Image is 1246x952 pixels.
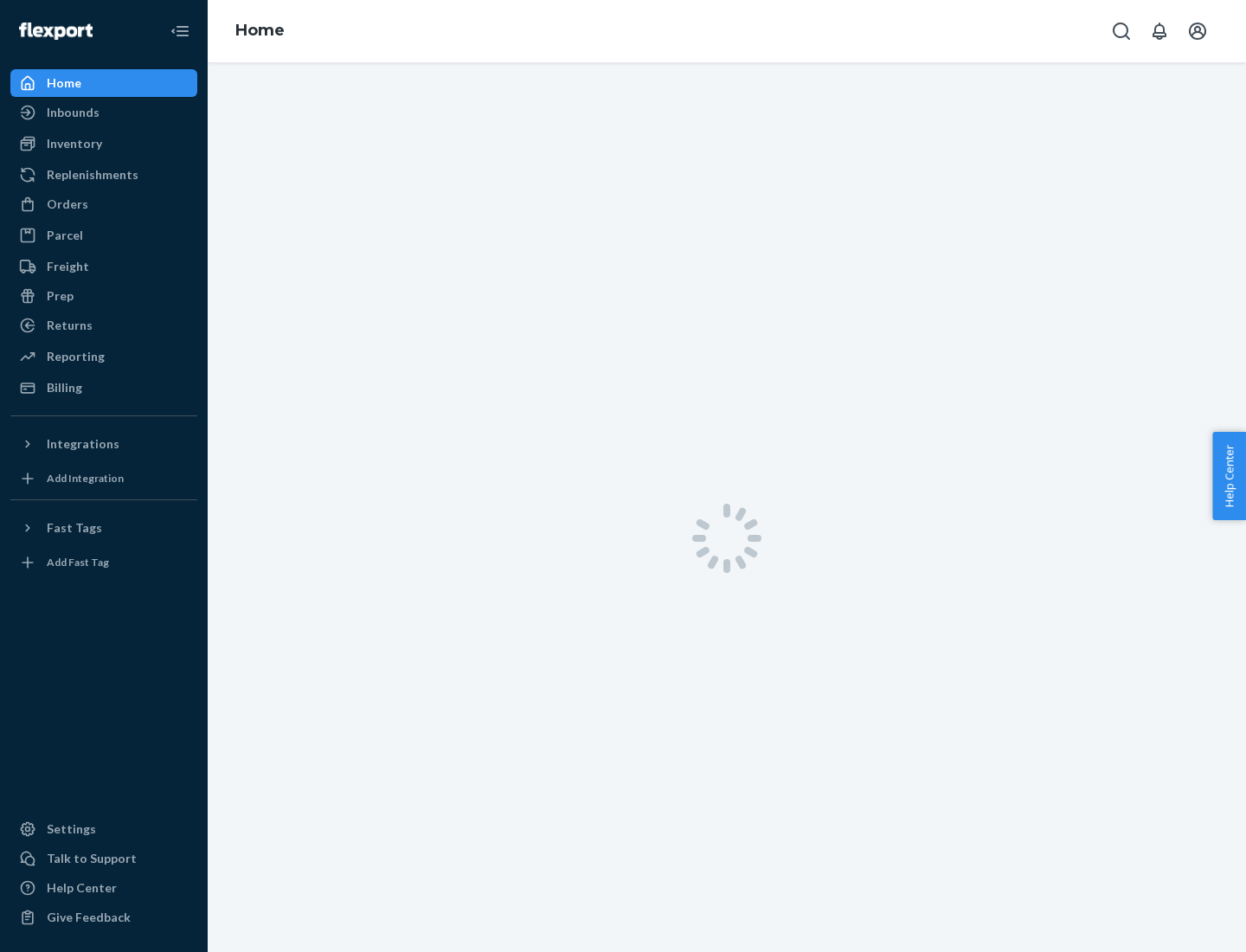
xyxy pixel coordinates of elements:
a: Home [10,69,197,97]
a: Orders [10,190,197,218]
div: Inventory [47,135,102,152]
div: Give Feedback [47,909,131,926]
div: Fast Tags [47,519,102,537]
div: Help Center [47,879,117,897]
div: Add Integration [47,471,124,486]
div: Home [47,74,81,92]
a: Reporting [10,343,197,370]
a: Parcel [10,222,197,249]
a: Freight [10,253,197,280]
a: Billing [10,374,197,402]
a: Replenishments [10,161,197,189]
div: Returns [47,317,93,334]
button: Integrations [10,430,197,458]
div: Billing [47,379,82,396]
a: Add Integration [10,465,197,492]
a: Inbounds [10,99,197,126]
a: Home [235,21,285,40]
button: Open Search Box [1104,14,1139,48]
button: Give Feedback [10,904,197,931]
div: Inbounds [47,104,100,121]
div: Prep [47,287,74,305]
a: Inventory [10,130,197,158]
button: Close Navigation [163,14,197,48]
img: Flexport logo [19,23,93,40]
button: Fast Tags [10,514,197,542]
a: Add Fast Tag [10,549,197,576]
div: Settings [47,820,96,838]
div: Talk to Support [47,850,137,867]
button: Open account menu [1180,14,1215,48]
button: Help Center [1212,432,1246,520]
a: Settings [10,815,197,843]
div: Integrations [47,435,119,453]
div: Replenishments [47,166,138,183]
button: Open notifications [1142,14,1177,48]
a: Prep [10,282,197,310]
div: Reporting [47,348,105,365]
div: Add Fast Tag [47,555,109,569]
div: Orders [47,196,88,213]
a: Help Center [10,874,197,902]
a: Talk to Support [10,845,197,872]
a: Returns [10,312,197,339]
div: Parcel [47,227,83,244]
div: Freight [47,258,89,275]
ol: breadcrumbs [222,6,299,56]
